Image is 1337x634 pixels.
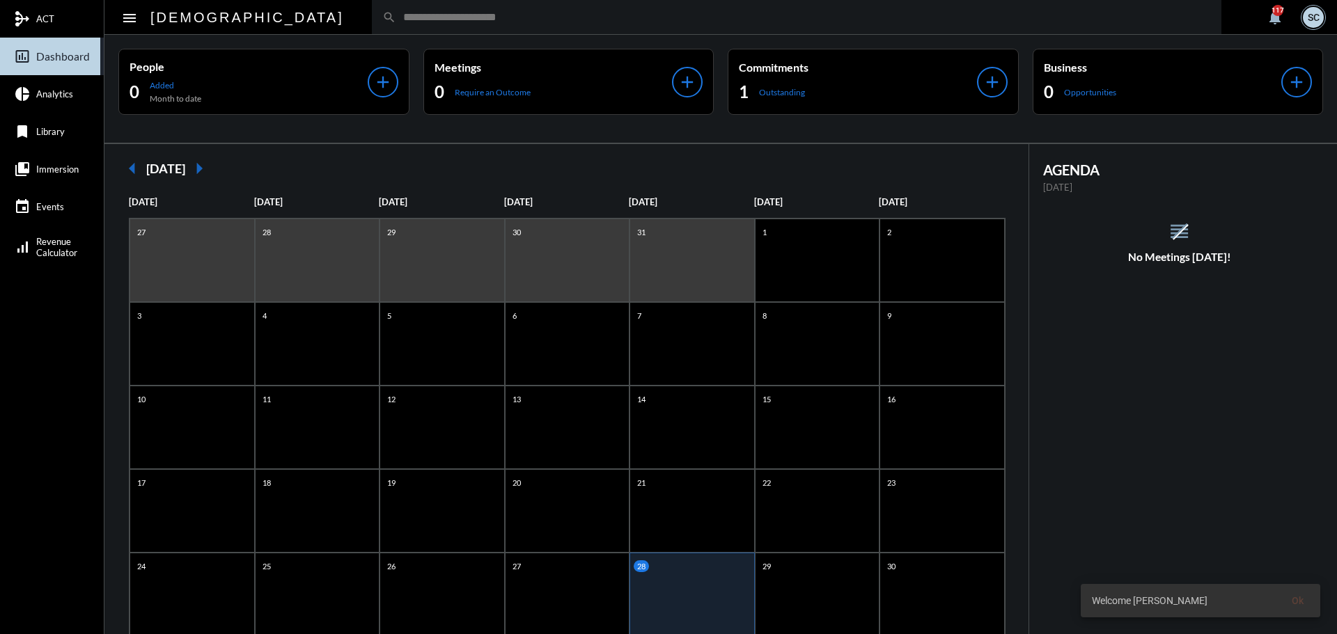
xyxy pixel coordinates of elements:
[884,310,895,322] p: 9
[116,3,143,31] button: Toggle sidenav
[759,477,774,489] p: 22
[509,393,524,405] p: 13
[435,81,444,103] h2: 0
[435,61,673,74] p: Meetings
[455,87,531,97] p: Require an Outcome
[879,196,1004,207] p: [DATE]
[259,310,270,322] p: 4
[1043,182,1317,193] p: [DATE]
[36,126,65,137] span: Library
[384,226,399,238] p: 29
[130,60,368,73] p: People
[678,72,697,92] mat-icon: add
[1029,251,1331,263] h5: No Meetings [DATE]!
[1092,594,1207,608] span: Welcome [PERSON_NAME]
[509,477,524,489] p: 20
[634,226,649,238] p: 31
[150,6,344,29] h2: [DEMOGRAPHIC_DATA]
[759,560,774,572] p: 29
[150,80,201,90] p: Added
[884,393,899,405] p: 16
[634,310,645,322] p: 7
[185,154,213,182] mat-icon: arrow_right
[1044,61,1282,74] p: Business
[373,72,393,92] mat-icon: add
[121,10,138,26] mat-icon: Side nav toggle icon
[146,161,185,176] h2: [DATE]
[384,310,395,322] p: 5
[134,226,149,238] p: 27
[634,477,649,489] p: 21
[14,123,31,140] mat-icon: bookmark
[379,196,504,207] p: [DATE]
[150,93,201,104] p: Month to date
[36,201,64,212] span: Events
[36,236,77,258] span: Revenue Calculator
[259,393,274,405] p: 11
[739,81,749,103] h2: 1
[509,226,524,238] p: 30
[1287,72,1306,92] mat-icon: add
[1044,81,1054,103] h2: 0
[118,154,146,182] mat-icon: arrow_left
[634,560,649,572] p: 28
[759,226,770,238] p: 1
[259,477,274,489] p: 18
[509,310,520,322] p: 6
[134,310,145,322] p: 3
[739,61,977,74] p: Commitments
[14,86,31,102] mat-icon: pie_chart
[14,48,31,65] mat-icon: insert_chart_outlined
[884,477,899,489] p: 23
[1168,220,1191,243] mat-icon: reorder
[14,239,31,255] mat-icon: signal_cellular_alt
[629,196,754,207] p: [DATE]
[983,72,1002,92] mat-icon: add
[1281,588,1315,613] button: Ok
[759,393,774,405] p: 15
[36,13,54,24] span: ACT
[36,164,79,175] span: Immersion
[1267,9,1283,26] mat-icon: notifications
[254,196,380,207] p: [DATE]
[384,477,399,489] p: 19
[1272,5,1283,16] div: 117
[884,226,895,238] p: 2
[134,393,149,405] p: 10
[134,560,149,572] p: 24
[634,393,649,405] p: 14
[14,161,31,177] mat-icon: collections_bookmark
[36,50,90,63] span: Dashboard
[382,10,396,24] mat-icon: search
[754,196,879,207] p: [DATE]
[259,226,274,238] p: 28
[130,81,139,103] h2: 0
[14,198,31,215] mat-icon: event
[1064,87,1116,97] p: Opportunities
[1043,161,1317,178] h2: AGENDA
[129,196,254,207] p: [DATE]
[1292,595,1304,606] span: Ok
[36,88,73,100] span: Analytics
[759,87,805,97] p: Outstanding
[509,560,524,572] p: 27
[384,560,399,572] p: 26
[14,10,31,27] mat-icon: mediation
[504,196,630,207] p: [DATE]
[259,560,274,572] p: 25
[759,310,770,322] p: 8
[384,393,399,405] p: 12
[884,560,899,572] p: 30
[134,477,149,489] p: 17
[1303,7,1324,28] div: SC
